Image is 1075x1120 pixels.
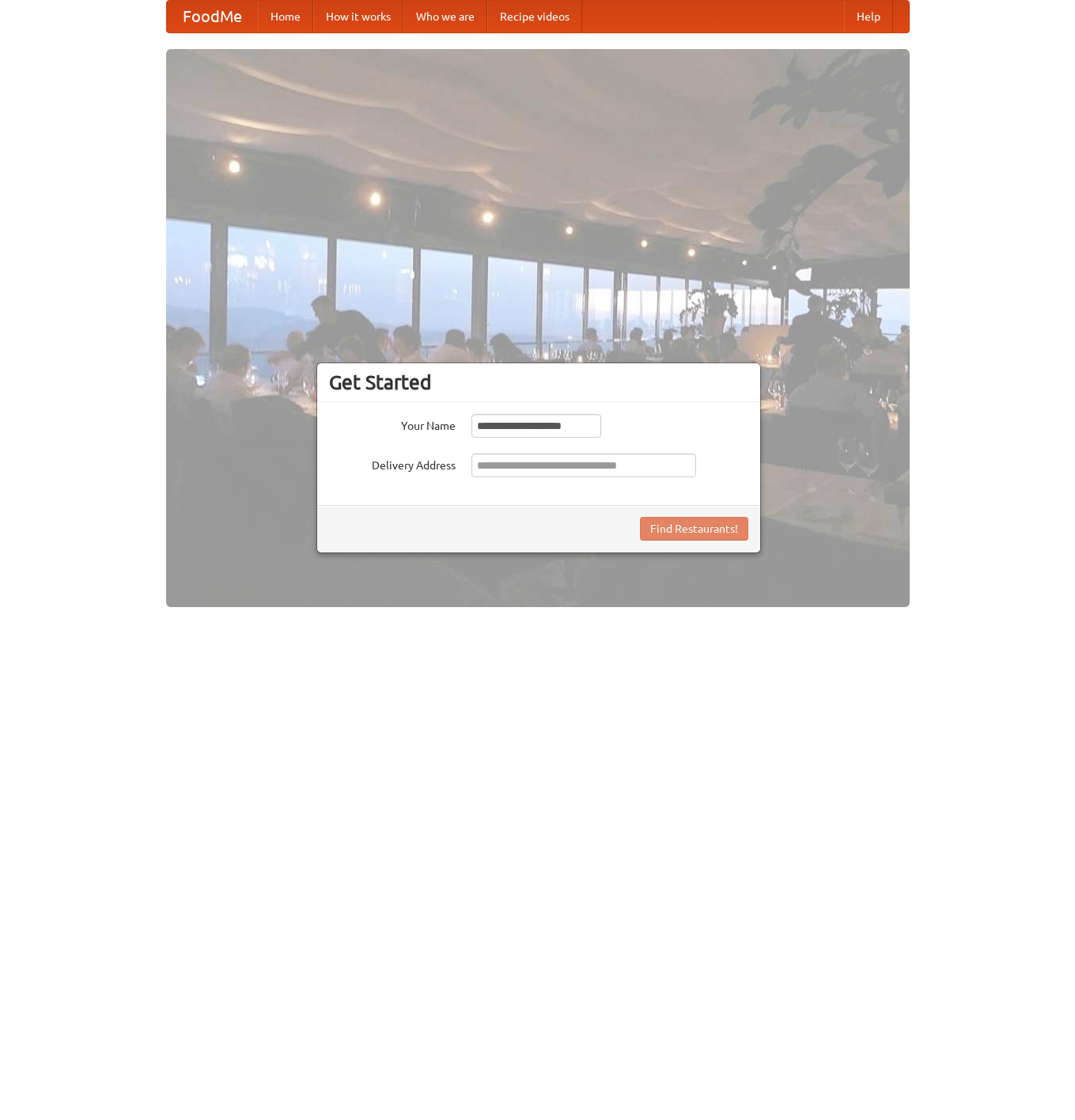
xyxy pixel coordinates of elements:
[258,1,313,32] a: Home
[403,1,487,32] a: Who we are
[329,454,456,473] label: Delivery Address
[313,1,403,32] a: How it works
[329,414,456,434] label: Your Name
[487,1,582,32] a: Recipe videos
[844,1,893,32] a: Help
[640,517,748,541] button: Find Restaurants!
[329,370,748,394] h3: Get Started
[167,1,258,32] a: FoodMe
